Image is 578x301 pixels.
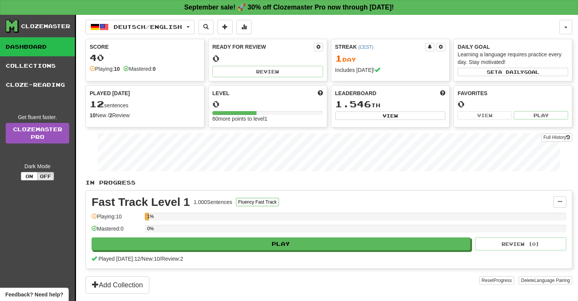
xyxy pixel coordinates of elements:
[475,237,566,250] button: Review (0)
[479,276,514,285] button: ResetProgress
[514,111,568,119] button: Play
[90,99,200,109] div: sentences
[335,43,426,51] div: Streak
[6,123,69,143] a: ClozemasterPro
[335,99,371,109] span: 1.546
[92,213,141,225] div: Playing: 10
[37,172,54,180] button: Off
[335,66,446,74] div: Includes [DATE]!
[212,99,323,109] div: 0
[5,291,63,298] span: Open feedback widget
[92,237,470,250] button: Play
[212,54,323,63] div: 0
[458,68,568,76] button: Seta dailygoal
[90,89,130,97] span: Played [DATE]
[86,179,572,186] p: In Progress
[194,198,232,206] div: 1.000 Sentences
[198,20,214,34] button: Search sentences
[236,198,279,206] button: Fluency Fast Track
[90,99,104,109] span: 12
[90,65,120,73] div: Playing:
[458,43,568,51] div: Daily Goal
[458,51,568,66] div: Learning a language requires practice every day. Stay motivated!
[142,256,160,262] span: New: 10
[458,111,512,119] button: View
[519,276,572,285] button: DeleteLanguage Pairing
[212,43,314,51] div: Ready for Review
[335,54,446,64] div: Day
[335,99,446,109] div: th
[161,256,183,262] span: Review: 2
[124,65,155,73] div: Mastered:
[147,213,149,220] div: 1%
[494,278,512,283] span: Progress
[90,43,200,51] div: Score
[541,133,572,142] button: Full History
[217,20,233,34] button: Add sentence to collection
[335,89,377,97] span: Leaderboard
[140,256,142,262] span: /
[236,20,252,34] button: More stats
[335,111,446,120] button: View
[498,69,524,75] span: a daily
[21,22,70,30] div: Clozemaster
[90,53,200,62] div: 40
[92,225,141,237] div: Mastered: 0
[160,256,162,262] span: /
[98,256,140,262] span: Played [DATE]: 12
[318,89,323,97] span: Score more points to level up
[90,112,96,118] strong: 10
[86,276,149,294] button: Add Collection
[109,112,112,118] strong: 2
[440,89,445,97] span: This week in points, UTC
[184,3,394,11] strong: September sale! 🚀 30% off Clozemaster Pro now through [DATE]!
[212,66,323,77] button: Review
[358,45,374,50] a: (CEST)
[6,113,69,121] div: Get fluent faster.
[534,278,570,283] span: Language Pairing
[90,111,200,119] div: New / Review
[212,115,323,123] div: 60 more points to level 1
[458,99,568,109] div: 0
[114,24,182,30] span: Deutsch / English
[153,66,156,72] strong: 0
[86,20,195,34] button: Deutsch/English
[6,162,69,170] div: Dark Mode
[212,89,230,97] span: Level
[92,196,190,208] div: Fast Track Level 1
[335,53,342,64] span: 1
[458,89,568,97] div: Favorites
[114,66,120,72] strong: 10
[21,172,38,180] button: On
